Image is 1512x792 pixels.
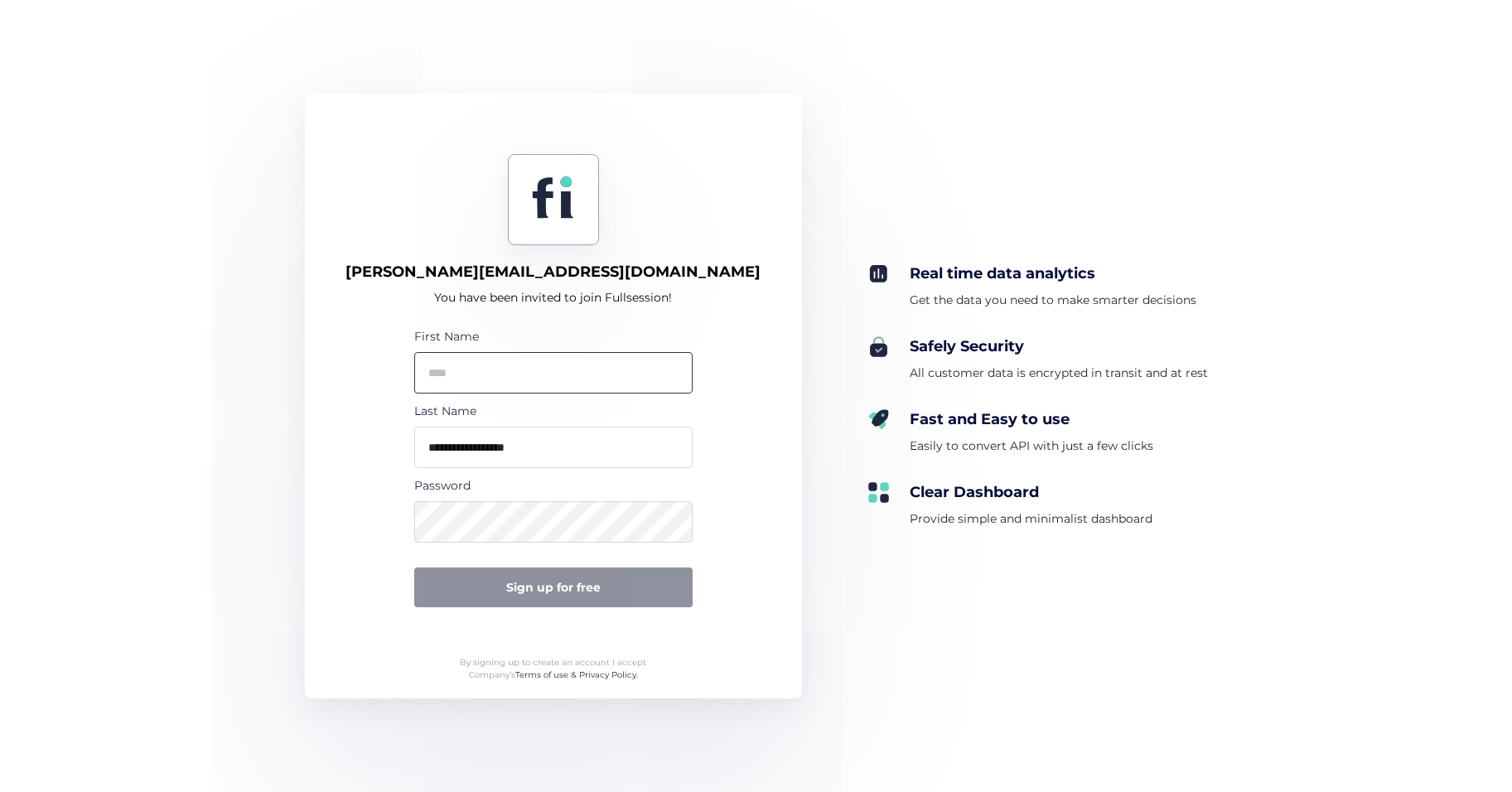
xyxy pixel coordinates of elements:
[910,336,1208,356] div: Safely Security
[414,476,693,495] div: Password
[910,263,1196,283] div: Real time data analytics
[910,509,1152,529] div: Provide simple and minimalist dashboard
[345,262,761,282] div: [PERSON_NAME][EMAIL_ADDRESS][DOMAIN_NAME]
[910,290,1196,310] div: Get the data you need to make smarter decisions
[515,669,638,680] a: Terms of use & Privacy Policy.
[414,567,693,607] button: Sign up for free
[910,409,1153,429] div: Fast and Easy to use
[434,287,672,307] div: You have been invited to join Fullsession!
[910,363,1208,383] div: All customer data is encrypted in transit and at rest
[414,402,693,420] div: Last Name
[910,436,1153,456] div: Easily to convert API with just a few clicks
[446,656,660,682] div: By signing up to create an account I accept Company’s
[414,327,693,345] div: First Name
[910,482,1152,502] div: Clear Dashboard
